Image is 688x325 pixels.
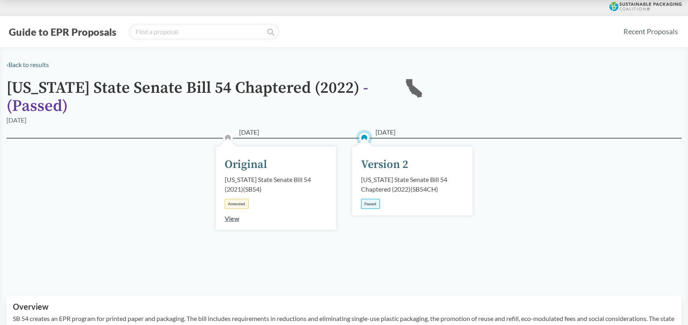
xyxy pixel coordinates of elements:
[225,156,267,173] div: Original
[375,127,396,137] span: [DATE]
[129,24,279,40] input: Find a proposal
[620,22,682,41] a: Recent Proposals
[6,61,49,68] a: ‹Back to results
[6,79,392,115] h1: [US_STATE] State Senate Bill 54 Chaptered (2022)
[239,127,259,137] span: [DATE]
[225,215,239,222] a: View
[361,175,464,194] div: [US_STATE] State Senate Bill 54 Chaptered (2022) ( SB54CH )
[225,199,249,209] div: Amended
[361,156,408,173] div: Version 2
[361,199,380,209] div: Passed
[6,115,26,125] div: [DATE]
[13,302,675,311] h2: Overview
[6,78,368,116] span: - ( Passed )
[6,25,119,38] button: Guide to EPR Proposals
[225,175,327,194] div: [US_STATE] State Senate Bill 54 (2021) ( SB54 )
